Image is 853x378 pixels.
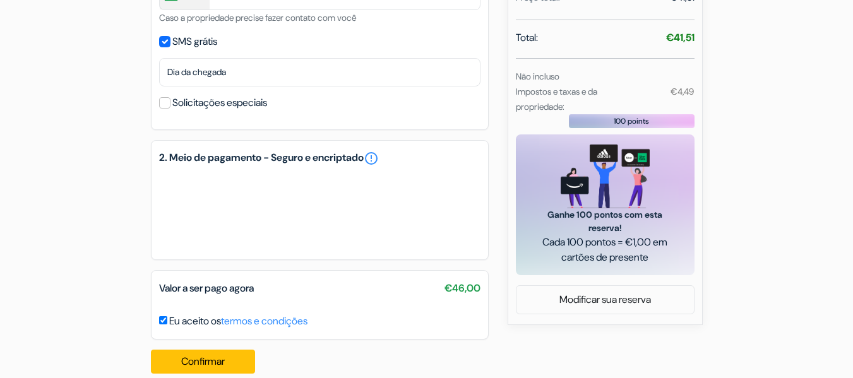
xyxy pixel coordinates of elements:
[516,86,597,112] small: Impostos e taxas e da propriedade:
[516,71,559,82] small: Não incluso
[516,30,538,45] span: Total:
[666,31,695,44] strong: €41,51
[159,151,480,166] h5: 2. Meio de pagamento - Seguro e encriptado
[221,314,307,328] a: termos e condições
[671,86,694,97] small: €4,49
[151,350,256,374] button: Confirmar
[159,281,254,295] span: Valor a ser pago agora
[531,208,679,235] span: Ganhe 100 pontos com esta reserva!
[172,33,217,50] label: SMS grátis
[531,235,679,265] span: Cada 100 pontos = €1,00 em cartões de presente
[614,115,649,127] span: 100 points
[561,145,650,208] img: gift_card_hero_new.png
[444,281,480,296] span: €46,00
[159,12,356,23] small: Caso a propriedade precise fazer contato com você
[172,94,267,112] label: Solicitações especiais
[364,151,379,166] a: error_outline
[157,168,483,252] iframe: Moldura de introdução de pagamento seguro
[169,314,307,329] label: Eu aceito os
[516,288,694,312] a: Modificar sua reserva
